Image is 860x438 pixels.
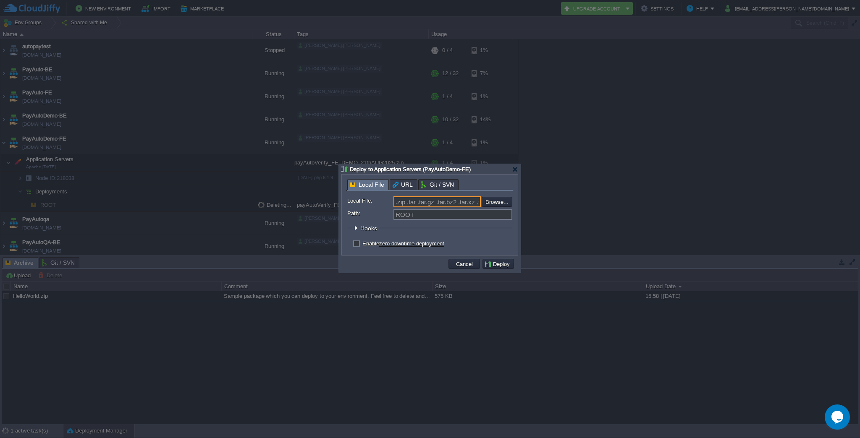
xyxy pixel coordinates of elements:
span: URL [393,180,413,190]
label: Path: [347,209,393,218]
span: Hooks [360,225,379,232]
button: Cancel [454,260,475,268]
span: Local File [350,180,384,190]
label: Enable [362,240,444,247]
iframe: chat widget [825,404,852,430]
a: zero-downtime deployment [379,240,444,247]
span: Deploy to Application Servers (PayAutoDemo-FE) [350,166,471,172]
span: Git / SVN [421,180,454,190]
label: Local File: [347,196,393,205]
button: Deploy [484,260,512,268]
